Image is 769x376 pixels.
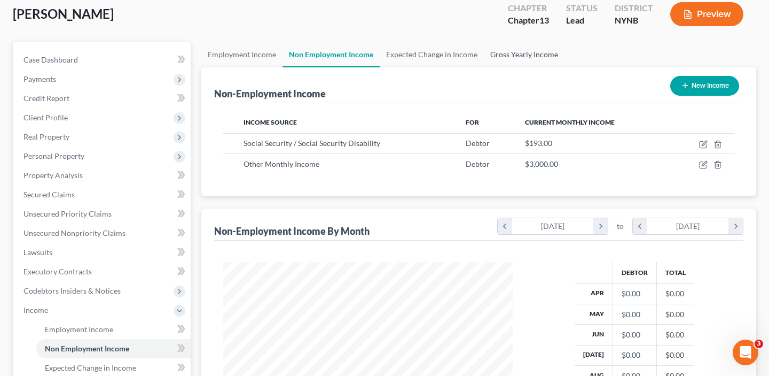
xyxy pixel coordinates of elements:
[23,151,84,160] span: Personal Property
[15,224,191,243] a: Unsecured Nonpriority Claims
[45,344,129,353] span: Non Employment Income
[498,218,512,234] i: chevron_left
[23,74,56,83] span: Payments
[539,15,549,25] span: 13
[525,139,552,148] span: $193.00
[23,209,112,218] span: Unsecured Priority Claims
[15,185,191,204] a: Secured Claims
[214,87,326,100] div: Non-Employment Income
[15,89,191,108] a: Credit Report
[15,50,191,70] a: Case Dashboard
[656,325,694,345] td: $0.00
[575,325,613,345] th: Jun
[615,2,653,14] div: District
[283,42,380,67] a: Non Employment Income
[244,118,297,126] span: Income Source
[23,228,125,237] span: Unsecured Nonpriority Claims
[15,166,191,185] a: Property Analysis
[23,267,92,276] span: Executory Contracts
[244,159,319,168] span: Other Monthly Income
[647,218,729,234] div: [DATE]
[622,309,648,320] div: $0.00
[23,55,78,64] span: Case Dashboard
[670,2,743,26] button: Preview
[728,218,743,234] i: chevron_right
[575,304,613,324] th: May
[525,118,615,126] span: Current Monthly Income
[622,350,648,360] div: $0.00
[566,14,598,27] div: Lead
[15,204,191,224] a: Unsecured Priority Claims
[622,329,648,340] div: $0.00
[466,118,479,126] span: For
[23,94,69,103] span: Credit Report
[613,262,656,283] th: Debtor
[733,340,758,365] iframe: Intercom live chat
[45,363,136,372] span: Expected Change in Income
[23,132,69,141] span: Real Property
[593,218,608,234] i: chevron_right
[23,113,68,122] span: Client Profile
[566,2,598,14] div: Status
[622,288,648,299] div: $0.00
[23,286,121,295] span: Codebtors Insiders & Notices
[670,76,739,96] button: New Income
[617,221,624,232] span: to
[656,262,694,283] th: Total
[656,283,694,304] td: $0.00
[380,42,484,67] a: Expected Change in Income
[466,159,490,168] span: Debtor
[23,305,48,314] span: Income
[15,262,191,281] a: Executory Contracts
[13,6,114,21] span: [PERSON_NAME]
[755,340,763,348] span: 3
[525,159,558,168] span: $3,000.00
[575,283,613,304] th: Apr
[615,14,653,27] div: NYNB
[36,320,191,339] a: Employment Income
[575,345,613,365] th: [DATE]
[36,339,191,358] a: Non Employment Income
[201,42,283,67] a: Employment Income
[508,2,549,14] div: Chapter
[214,225,370,237] div: Non-Employment Income By Month
[466,139,490,148] span: Debtor
[45,325,113,334] span: Employment Income
[656,304,694,324] td: $0.00
[484,42,564,67] a: Gross Yearly Income
[23,190,75,199] span: Secured Claims
[15,243,191,262] a: Lawsuits
[656,345,694,365] td: $0.00
[633,218,647,234] i: chevron_left
[23,171,83,180] span: Property Analysis
[244,139,380,148] span: Social Security / Social Security Disability
[508,14,549,27] div: Chapter
[512,218,594,234] div: [DATE]
[23,248,52,257] span: Lawsuits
